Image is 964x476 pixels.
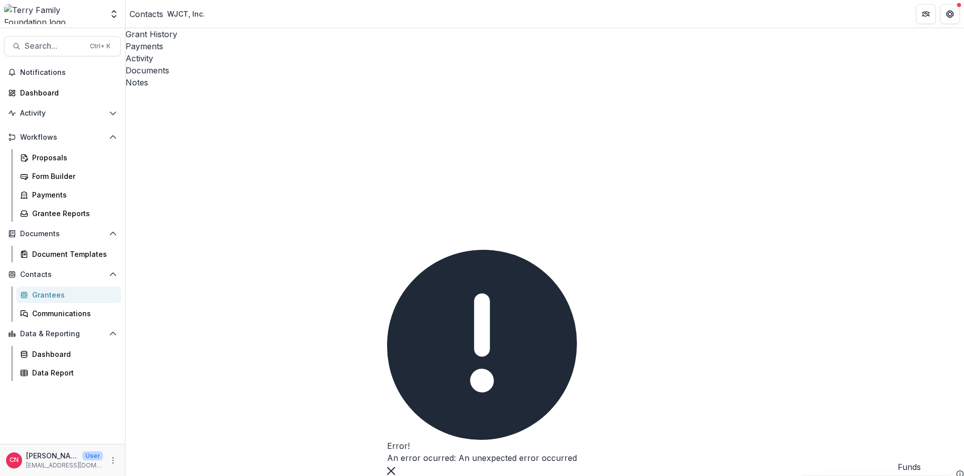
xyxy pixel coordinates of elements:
button: Open Activity [4,105,121,121]
div: Proposals [32,152,113,163]
span: Contacts [20,270,105,279]
div: Data Report [32,367,113,378]
button: Open Contacts [4,266,121,282]
span: Documents [20,230,105,238]
p: [PERSON_NAME] [26,450,78,461]
div: Grantees [32,290,113,300]
button: Get Help [940,4,960,24]
div: Grant History [126,28,964,40]
div: Payments [32,189,113,200]
div: Dashboard [20,87,113,98]
button: Partners [916,4,936,24]
button: More [107,454,119,466]
div: Documents [126,64,964,76]
div: Grantee Reports [32,208,113,219]
button: Open Data & Reporting [4,326,121,342]
div: Ctrl + K [88,41,112,52]
nav: breadcrumb [130,7,209,21]
div: Payments [126,40,964,52]
span: Workflows [20,133,105,142]
div: Document Templates [32,249,113,259]
button: Open Workflows [4,129,121,145]
span: Notifications [20,68,117,77]
div: Contacts [130,8,163,20]
p: [EMAIL_ADDRESS][DOMAIN_NAME] [26,461,103,470]
div: Activity [126,52,964,64]
div: WJCT, Inc. [167,9,205,19]
span: Data & Reporting [20,330,105,338]
span: Activity [20,109,105,118]
button: Open Documents [4,226,121,242]
div: Carol Nieves [10,457,19,463]
p: User [82,451,103,460]
div: Form Builder [32,171,113,181]
div: Notes [126,76,964,88]
div: Communications [32,308,113,319]
span: Search... [25,41,84,51]
button: Open entity switcher [107,4,121,24]
img: Terry Family Foundation logo [4,4,103,24]
div: Dashboard [32,349,113,359]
